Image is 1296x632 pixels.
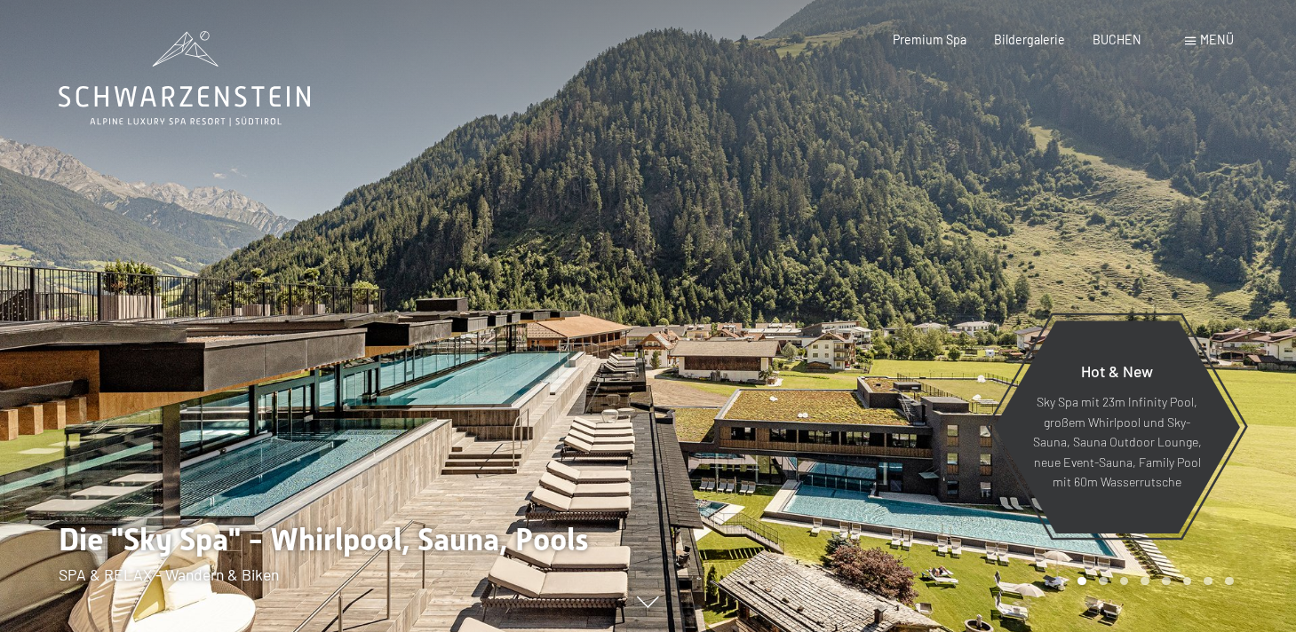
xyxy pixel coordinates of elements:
div: Carousel Page 1 (Current Slide) [1077,577,1086,586]
span: Hot & New [1081,361,1153,381]
div: Carousel Page 2 [1099,577,1108,586]
div: Carousel Page 8 [1225,577,1234,586]
div: Carousel Page 6 [1183,577,1192,586]
div: Carousel Page 5 [1162,577,1171,586]
a: Bildergalerie [994,32,1065,47]
div: Carousel Page 3 [1120,577,1129,586]
a: Premium Spa [893,32,966,47]
a: BUCHEN [1093,32,1141,47]
div: Carousel Pagination [1071,577,1233,586]
a: Hot & New Sky Spa mit 23m Infinity Pool, großem Whirlpool und Sky-Sauna, Sauna Outdoor Lounge, ne... [993,320,1241,534]
div: Carousel Page 4 [1141,577,1149,586]
span: Menü [1200,32,1234,47]
p: Sky Spa mit 23m Infinity Pool, großem Whirlpool und Sky-Sauna, Sauna Outdoor Lounge, neue Event-S... [1032,392,1202,493]
div: Carousel Page 7 [1204,577,1213,586]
